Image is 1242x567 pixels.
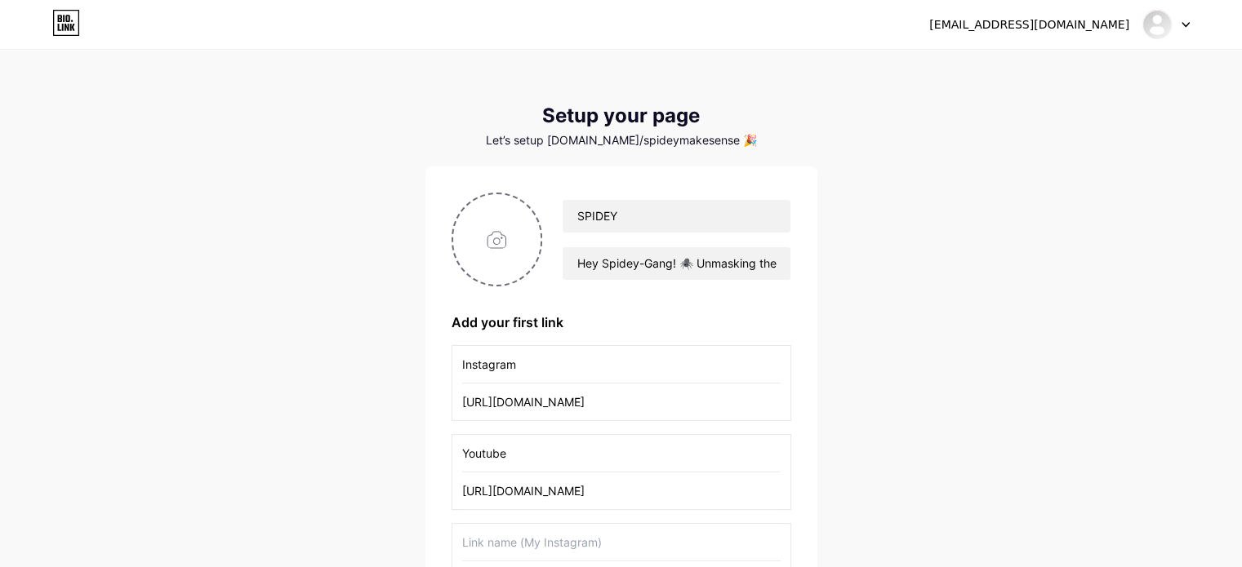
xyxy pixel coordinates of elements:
input: Link name (My Instagram) [462,524,781,560]
input: URL (https://instagram.com/yourname) [462,472,781,509]
div: [EMAIL_ADDRESS][DOMAIN_NAME] [929,16,1129,33]
div: Add your first link [452,312,791,332]
input: bio [563,247,790,280]
div: Let’s setup [DOMAIN_NAME]/spideymakesense 🎉 [425,134,817,147]
input: Link name (My Instagram) [462,435,781,472]
img: spideymakesense [1142,9,1173,40]
div: Setup your page [425,104,817,127]
input: URL (https://instagram.com/yourname) [462,383,781,420]
input: Your name [563,200,790,233]
input: Link name (My Instagram) [462,346,781,383]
